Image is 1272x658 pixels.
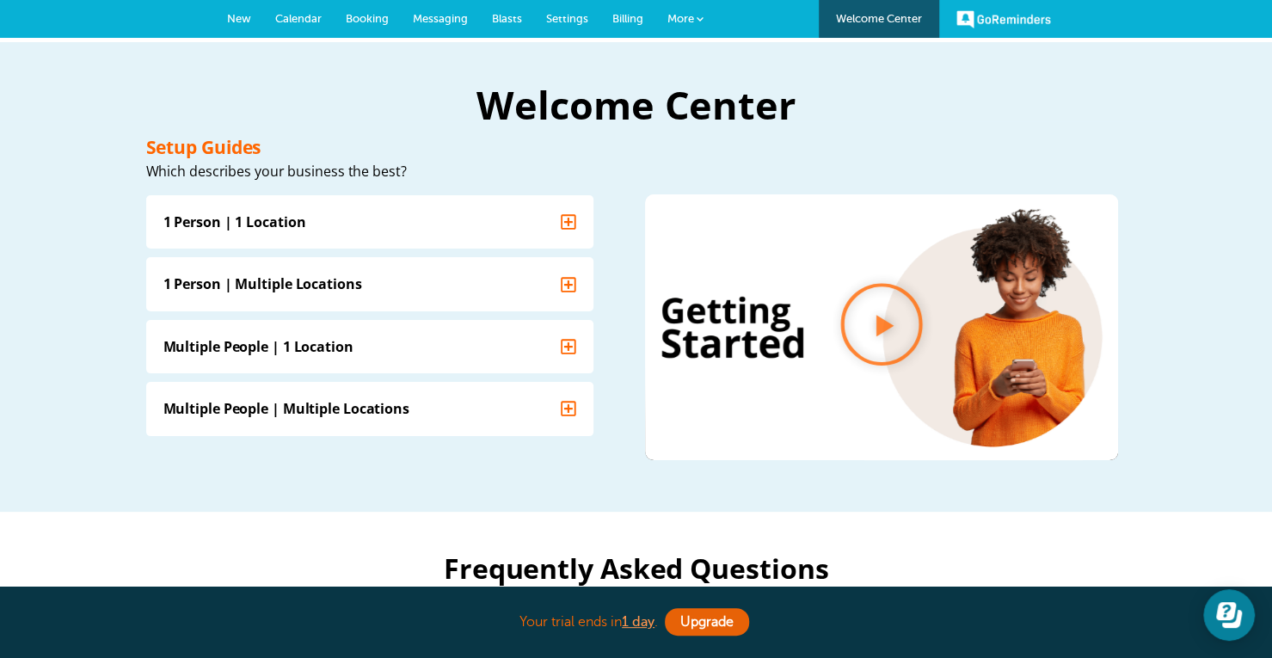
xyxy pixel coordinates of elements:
[346,12,389,25] span: Booking
[206,604,1066,641] div: Your trial ends in .
[413,12,468,25] span: Messaging
[622,614,654,630] a: 1 day
[146,122,593,136] h2: Which describes your business the best?
[163,170,306,189] div: 1 Person | 1 Location
[227,12,251,25] span: New
[492,12,522,25] span: Blasts
[146,43,1127,82] h2: Welcome Center
[839,239,925,332] div: Play Video
[146,513,1127,540] h2: Frequently Asked Questions
[1203,589,1255,641] iframe: Resource center
[146,153,593,394] div: Accordion. Open links with Enter or Space, close with Escape, and navigate with Arrow Keys
[665,608,749,636] a: Upgrade
[318,603,955,639] summary: How do I customize reminder messages?
[546,12,588,25] span: Settings
[163,357,409,376] div: Multiple People | Multiple Locations
[146,96,593,114] h2: Setup Guides
[163,232,362,251] div: 1 Person | Multiple Locations
[146,153,593,206] summary: 1 Person | 1 Location
[275,12,322,25] span: Calendar
[318,557,955,593] summary: Can I import my contacts?
[327,612,591,630] div: How do I customize reminder messages?
[163,295,353,314] div: Multiple People | 1 Location
[146,278,593,331] summary: Multiple People | 1 Location
[667,12,694,25] span: More
[146,340,593,393] summary: Multiple People | Multiple Locations
[612,12,643,25] span: Billing
[327,566,495,585] div: Can I import my contacts?
[146,215,593,268] summary: 1 Person | Multiple Locations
